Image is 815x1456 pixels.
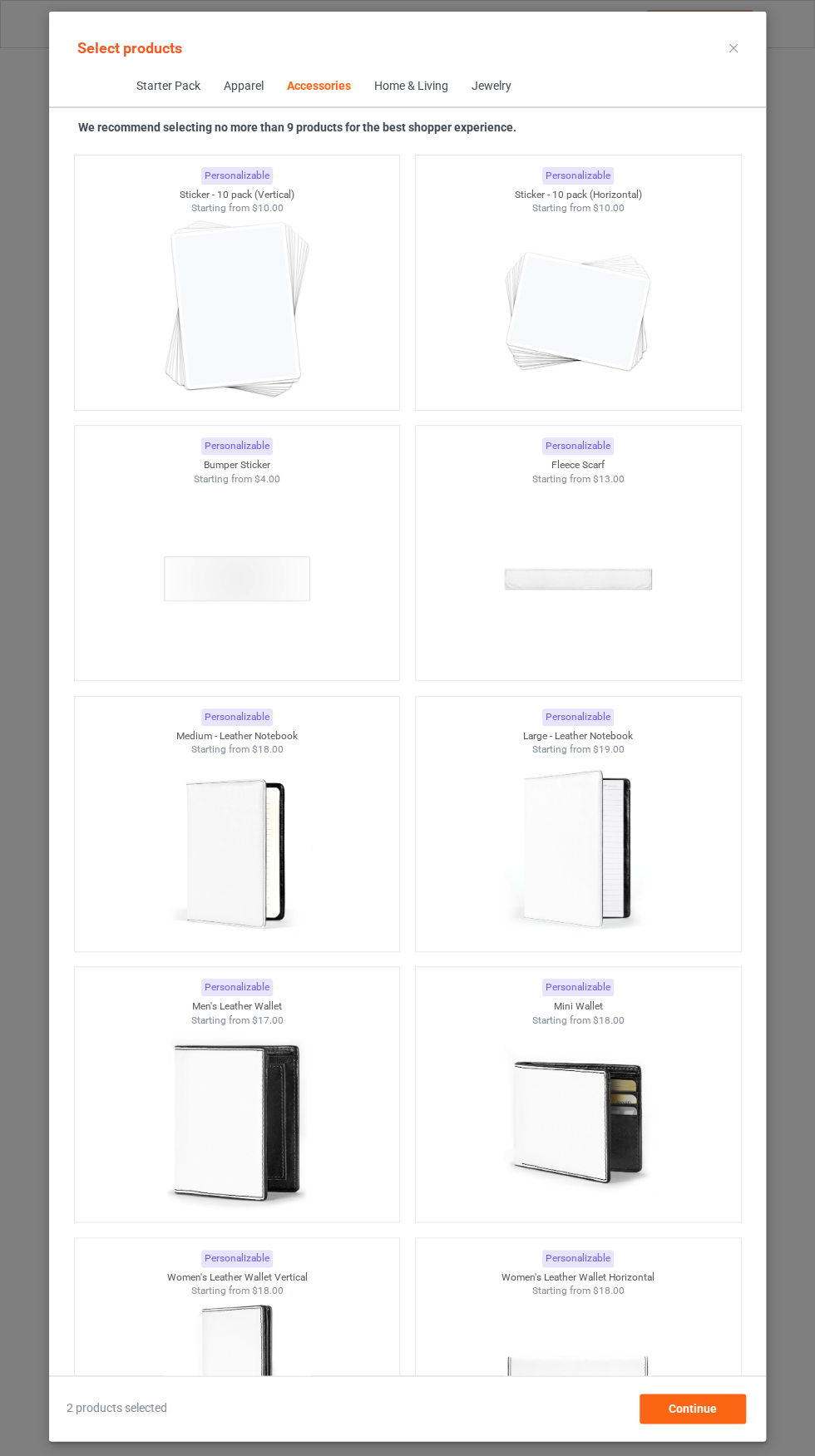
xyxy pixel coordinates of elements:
[75,472,400,486] div: Starting from
[669,1402,717,1415] span: Continue
[416,201,741,215] div: Starting from
[75,458,400,472] div: Bumper Sticker
[223,78,263,95] div: Apparel
[416,458,741,472] div: Fleece Scarf
[67,1400,167,1417] span: 2 products selected
[162,1027,311,1213] img: regular.jpg
[201,979,273,996] div: Personalizable
[503,215,652,402] img: regular.jpg
[251,1014,283,1026] span: $17.00
[373,78,447,95] div: Home & Living
[503,1027,652,1213] img: regular.jpg
[416,1271,741,1285] div: Women's Leather Wallet Horizontal
[471,78,511,95] div: Jewelry
[251,202,283,214] span: $10.00
[593,202,625,214] span: $10.00
[503,757,652,943] img: regular.jpg
[75,743,400,757] div: Starting from
[593,1014,625,1026] span: $18.00
[75,201,400,215] div: Starting from
[201,437,273,455] div: Personalizable
[162,757,311,943] img: regular.jpg
[75,1014,400,1028] div: Starting from
[416,188,741,202] div: Sticker - 10 pack (Horizontal)
[162,215,311,402] img: regular.jpg
[593,743,625,755] span: $19.00
[542,979,614,996] div: Personalizable
[77,39,182,57] span: Select products
[416,1014,741,1028] div: Starting from
[416,743,741,757] div: Starting from
[124,67,211,106] span: Starter Pack
[75,999,400,1014] div: Men's Leather Wallet
[640,1394,746,1424] div: Continue
[542,167,614,185] div: Personalizable
[416,472,741,486] div: Starting from
[542,437,614,455] div: Personalizable
[254,473,280,485] span: $4.00
[201,708,273,726] div: Personalizable
[78,121,516,134] strong: We recommend selecting no more than 9 products for the best shopper experience.
[416,729,741,743] div: Large - Leather Notebook
[503,486,652,672] img: regular.jpg
[162,486,311,672] img: regular.jpg
[201,167,273,185] div: Personalizable
[286,78,350,95] div: Accessories
[201,1250,273,1267] div: Personalizable
[593,473,625,485] span: $13.00
[416,999,741,1014] div: Mini Wallet
[251,743,283,755] span: $18.00
[75,1271,400,1285] div: Women's Leather Wallet Vertical
[75,729,400,743] div: Medium - Leather Notebook
[542,708,614,726] div: Personalizable
[251,1285,283,1296] span: $18.00
[416,1284,741,1298] div: Starting from
[542,1250,614,1267] div: Personalizable
[75,1284,400,1298] div: Starting from
[593,1285,625,1296] span: $18.00
[75,188,400,202] div: Sticker - 10 pack (Vertical)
